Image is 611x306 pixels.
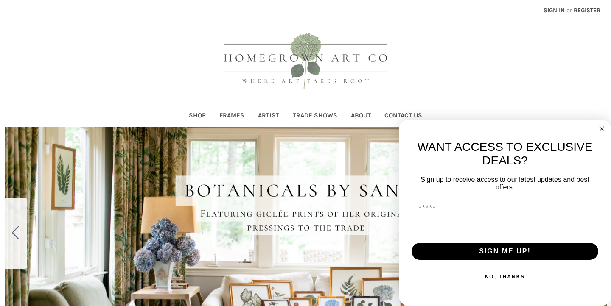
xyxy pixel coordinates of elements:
div: FLYOUT Form [399,120,611,306]
span: Sign up to receive access to our latest updates and best offers. [420,176,589,191]
img: HOMEGROWN ART CO [210,24,401,100]
a: Artist [251,106,286,127]
a: Shop [182,106,213,127]
img: undelrine [410,225,600,225]
button: SIGN ME UP! [412,243,598,260]
button: NO, THANKS [410,268,600,285]
a: Contact Us [378,106,429,127]
a: Frames [213,106,251,127]
button: Close dialog [597,124,607,134]
input: Email [412,200,598,217]
a: Trade Shows [286,106,344,127]
img: underline [410,234,600,234]
a: About [344,106,378,127]
span: WANT ACCESS TO EXCLUSIVE DEALS? [418,140,593,167]
button: Go to slide 5 [5,198,27,269]
span: or [566,6,573,15]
